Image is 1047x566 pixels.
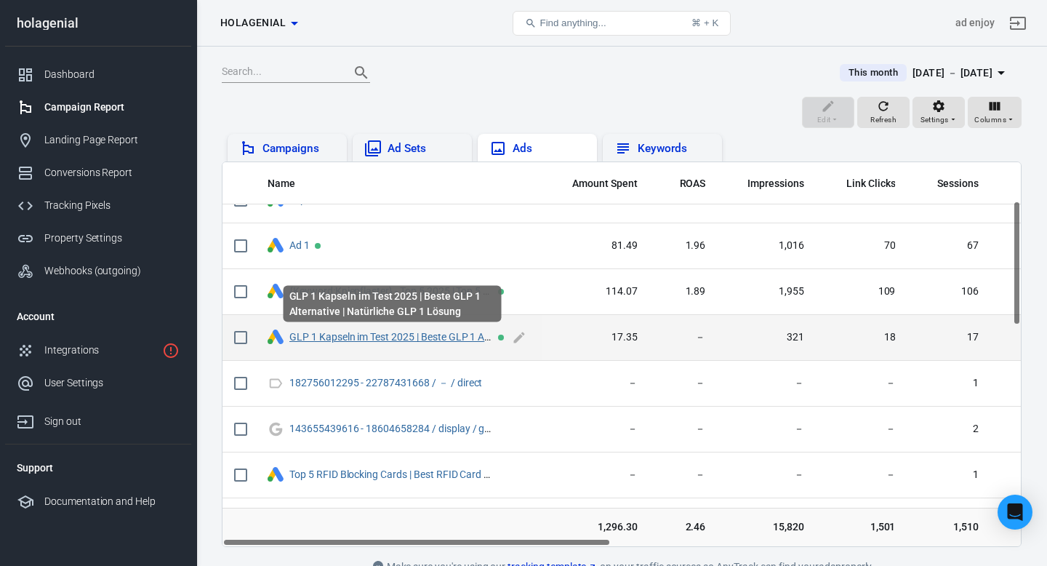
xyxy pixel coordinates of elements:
span: 1,016 [729,239,804,253]
span: 106 [918,284,979,299]
li: Support [5,450,191,485]
span: 143655439616 - 18604658284 / display / google [289,423,495,434]
button: Columns [968,97,1022,129]
span: － [661,422,706,437]
span: 70 [827,239,896,253]
a: Webhooks (outgoing) [5,255,191,287]
a: Tracking Pixels [5,189,191,222]
span: ROAS [680,177,706,191]
span: 109 [827,284,896,299]
span: － [661,330,706,345]
a: Conversions Report [5,156,191,189]
span: Settings [920,113,949,127]
span: The number of times your ads were on screen. [729,175,804,192]
span: 15,820 [729,520,804,535]
span: Ad 1 [289,240,312,250]
span: holagenial [220,14,286,32]
span: The total return on ad spend [661,175,706,192]
div: Campaigns [262,141,335,156]
span: － [827,422,896,437]
span: 1 [918,376,979,391]
a: Ad 1 [289,239,310,251]
span: 2.46 [661,520,706,535]
div: Keywords [638,141,710,156]
span: 1,955 [729,284,804,299]
div: GLP 1 Kapseln im Test 2025 | Beste GLP 1 Alternative | Natürliche GLP 1 Lösung [284,286,502,322]
div: Dashboard [44,67,180,82]
a: Campaign Report [5,91,191,124]
button: This month[DATE] － [DATE] [828,61,1022,85]
span: 1.89 [661,284,706,299]
div: Google Ads [268,284,284,300]
span: 1.96 [661,239,706,253]
span: Link Clicks [846,177,896,191]
span: The estimated total amount of money you've spent on your campaign, ad set or ad during its schedule. [572,175,638,192]
div: Ad Sets [388,141,460,156]
span: － [661,376,706,391]
span: 2 [918,422,979,437]
span: The number of clicks on links within the ad that led to advertiser-specified destinations [846,175,896,192]
button: Settings [912,97,965,129]
span: The total return on ad spend [680,175,706,192]
div: Webhooks (outgoing) [44,263,180,279]
span: The estimated total amount of money you've spent on your campaign, ad set or ad during its schedule. [553,175,638,192]
a: Integrations [5,334,191,367]
span: 67 [918,239,979,253]
span: － [729,376,804,391]
span: 18 [827,330,896,345]
button: Find anything...⌘ + K [513,11,731,36]
span: － [553,422,638,437]
span: － [729,468,804,482]
div: Ads [513,141,585,156]
button: holagenial [214,9,303,36]
button: Search [344,55,379,90]
svg: Google [268,420,284,438]
div: Property Settings [44,231,180,246]
input: Search... [222,63,338,82]
span: － [553,468,638,482]
span: Columns [974,113,1006,127]
div: scrollable content [222,162,1021,546]
div: Landing Page Report [44,132,180,148]
span: Amount Spent [572,177,638,191]
span: Sessions [918,177,979,191]
span: 182756012295 - 22787431668 / － / direct [289,378,484,388]
a: GLP 1 Kapseln im Test 2025 | Beste GLP 1 Alternative | Natürliche GLP 1 Lösung [289,331,645,343]
div: ⌘ + K [691,17,718,28]
span: Active [498,335,504,340]
a: Landing Page Report [5,124,191,156]
span: 1 [918,468,979,482]
svg: Direct [268,375,284,392]
a: Property Settings [5,222,191,255]
span: Top 5 RFID Blocking Cards | Best RFID Card Protectors | Stop Credit Card Skimming [289,469,495,479]
span: Active [315,243,321,249]
a: Sign out [5,399,191,438]
span: Name [268,177,314,191]
div: Sign out [44,414,180,429]
span: Refresh [870,113,896,127]
div: Integrations [44,343,156,358]
a: 143655439616 - 18604658284 / display / google [289,423,509,434]
span: － [827,376,896,391]
a: User Settings [5,367,191,399]
span: 114.07 [553,284,638,299]
div: holagenial [5,17,191,30]
a: Dashboard [5,58,191,91]
span: Impressions [747,177,804,191]
div: Documentation and Help [44,494,180,509]
span: 17.35 [553,330,638,345]
div: Tracking Pixels [44,198,180,213]
div: Google Ads [268,330,284,346]
button: Refresh [857,97,910,129]
span: 321 [729,330,804,345]
span: 1,501 [827,520,896,535]
li: Account [5,299,191,334]
a: 182756012295 - 22787431668 / － / direct [289,377,482,388]
div: Google Ads [268,467,284,484]
span: 81.49 [553,239,638,253]
div: Open Intercom Messenger [998,495,1032,530]
a: Top 5 RFID Blocking Cards | Best RFID Card Protectors | Stop Credit Card Skimming [289,469,658,480]
svg: 3 networks not verified yet [162,342,180,359]
span: 1,510 [918,520,979,535]
span: 17 [918,330,979,345]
